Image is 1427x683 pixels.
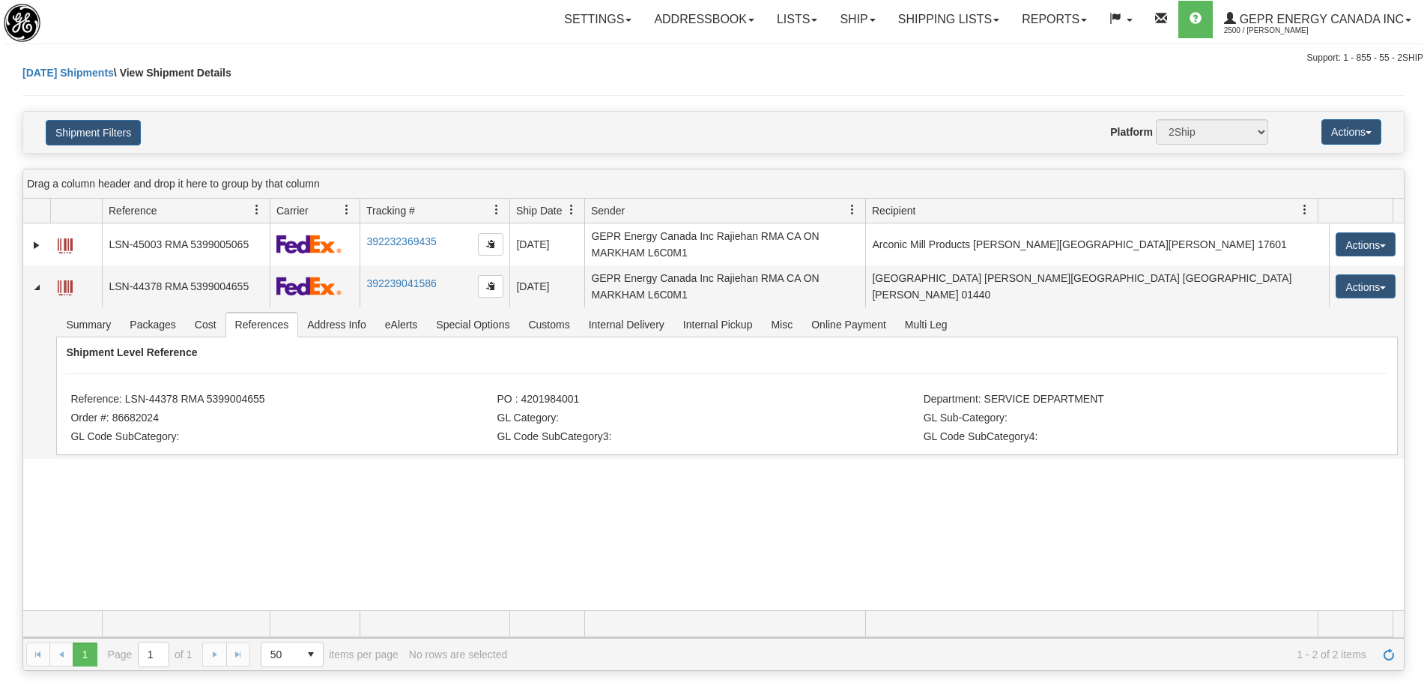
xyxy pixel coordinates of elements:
button: Shipment Filters [46,120,141,145]
td: [DATE] [509,265,584,307]
a: Label [58,232,73,256]
a: Sender filter column settings [840,197,865,223]
span: Cost [186,313,225,337]
span: GEPR Energy Canada Inc [1236,13,1404,25]
th: Press ctrl + space to group [1318,199,1393,223]
span: Page sizes drop down [261,642,324,667]
td: GEPR Energy Canada Inc Rajiehan RMA CA ON MARKHAM L6C0M1 [584,265,865,307]
td: LSN-45003 RMA 5399005065 [102,223,270,265]
a: [DATE] Shipments [22,67,114,79]
img: 2 - FedEx Express® [276,277,342,295]
button: Actions [1336,232,1396,256]
img: 2 - FedEx Express® [276,235,342,253]
li: GL Code SubCategory4: [924,430,1346,445]
button: Actions [1336,274,1396,298]
a: Settings [553,1,643,38]
iframe: chat widget [1393,265,1426,418]
th: Press ctrl + space to group [360,199,509,223]
img: logo2500.jpg [4,4,40,42]
span: Ship Date [516,203,562,218]
span: select [299,643,323,667]
a: Reports [1011,1,1098,38]
th: Press ctrl + space to group [584,199,865,223]
td: LSN-44378 RMA 5399004655 [102,265,270,307]
th: Press ctrl + space to group [50,199,102,223]
button: Actions [1321,119,1381,145]
span: Internal Pickup [674,313,762,337]
a: Carrier filter column settings [334,197,360,223]
li: GL Sub-Category: [924,412,1346,427]
th: Press ctrl + space to group [509,199,584,223]
span: Packages [121,313,184,337]
a: Addressbook [643,1,766,38]
span: Customs [519,313,578,337]
span: \ View Shipment Details [114,67,231,79]
li: Reference: LSN-44378 RMA 5399004655 [70,393,493,408]
a: 392232369435 [366,235,436,247]
button: Copy to clipboard [478,233,503,256]
input: Page 1 [139,643,169,667]
a: Lists [766,1,828,38]
span: Recipient [872,203,915,218]
a: Ship [828,1,886,38]
li: GL Category: [497,412,920,427]
span: Carrier [276,203,309,218]
div: grid grouping header [23,169,1404,199]
span: Misc [762,313,802,337]
span: Multi Leg [896,313,957,337]
li: GL Code SubCategory: [70,430,493,445]
div: No rows are selected [409,649,508,661]
span: 2500 / [PERSON_NAME] [1224,23,1336,38]
span: References [226,313,298,337]
td: GEPR Energy Canada Inc Rajiehan RMA CA ON MARKHAM L6C0M1 [584,223,865,265]
a: GEPR Energy Canada Inc 2500 / [PERSON_NAME] [1213,1,1423,38]
span: Sender [591,203,625,218]
a: Reference filter column settings [244,197,270,223]
td: [GEOGRAPHIC_DATA] [PERSON_NAME][GEOGRAPHIC_DATA] [GEOGRAPHIC_DATA] [PERSON_NAME] 01440 [865,265,1329,307]
li: GL Code SubCategory3: [497,430,920,445]
label: Platform [1110,124,1153,139]
a: Collapse [29,280,44,295]
a: Refresh [1377,643,1401,667]
a: 392239041586 [366,277,436,289]
button: Copy to clipboard [478,275,503,298]
span: 1 - 2 of 2 items [518,649,1366,661]
span: 50 [270,647,290,662]
span: Address Info [298,313,375,337]
a: Recipient filter column settings [1292,197,1318,223]
span: Page of 1 [108,642,193,667]
span: Special Options [427,313,518,337]
span: Page 1 [73,643,97,667]
th: Press ctrl + space to group [102,199,270,223]
span: Internal Delivery [580,313,673,337]
div: Support: 1 - 855 - 55 - 2SHIP [4,52,1423,64]
li: PO : 4201984001 [497,393,920,408]
th: Press ctrl + space to group [865,199,1318,223]
span: eAlerts [376,313,427,337]
a: Shipping lists [887,1,1011,38]
li: Order #: 86682024 [70,412,493,427]
strong: Shipment Level Reference [66,346,197,358]
th: Press ctrl + space to group [270,199,360,223]
a: Ship Date filter column settings [559,197,584,223]
a: Tracking # filter column settings [484,197,509,223]
span: Online Payment [802,313,895,337]
span: Tracking # [366,203,415,218]
span: Reference [109,203,157,218]
li: Department: SERVICE DEPARTMENT [924,393,1346,408]
span: Summary [57,313,120,337]
td: [DATE] [509,223,584,265]
td: Arconic Mill Products [PERSON_NAME][GEOGRAPHIC_DATA][PERSON_NAME] 17601 [865,223,1329,265]
a: Label [58,274,73,298]
span: items per page [261,642,399,667]
a: Expand [29,238,44,253]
